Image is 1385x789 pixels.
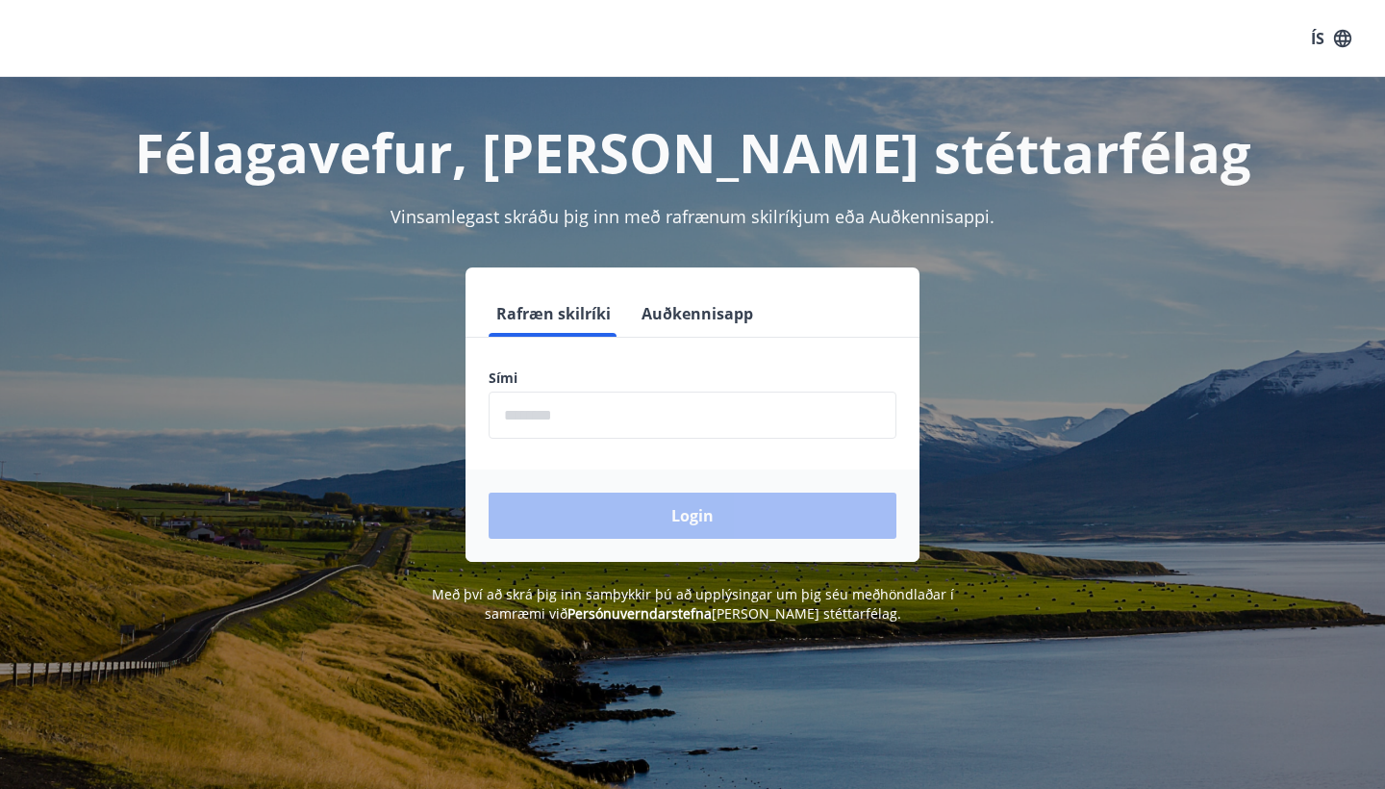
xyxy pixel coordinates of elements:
label: Sími [489,369,896,388]
button: ÍS [1300,21,1362,56]
span: Með því að skrá þig inn samþykkir þú að upplýsingar um þig séu meðhöndlaðar í samræmi við [PERSON... [432,585,954,623]
button: Rafræn skilríki [489,291,618,337]
a: Persónuverndarstefna [567,604,712,623]
button: Auðkennisapp [634,291,761,337]
span: Vinsamlegast skráðu þig inn með rafrænum skilríkjum eða Auðkennisappi. [390,205,995,228]
h1: Félagavefur, [PERSON_NAME] stéttarfélag [23,115,1362,189]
